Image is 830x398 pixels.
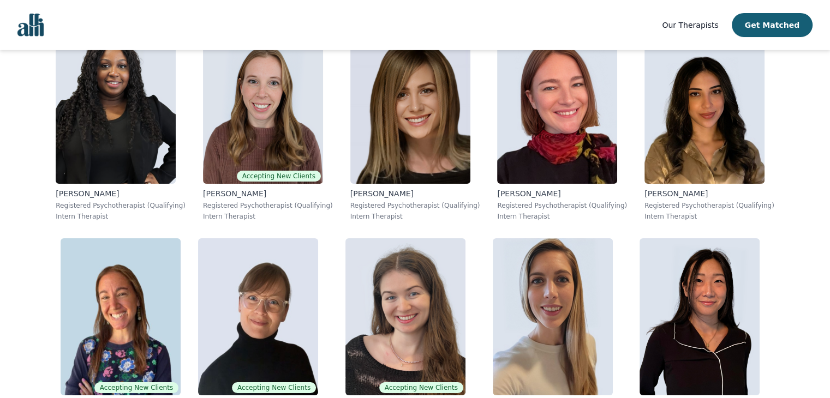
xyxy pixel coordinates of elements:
[237,171,321,182] span: Accepting New Clients
[662,19,718,32] a: Our Therapists
[56,27,176,184] img: Sheneka_Myers
[56,201,186,210] p: Registered Psychotherapist (Qualifying)
[203,27,323,184] img: Lauren_De Rijcke
[488,18,636,230] a: Jillian_Newfield[PERSON_NAME]Registered Psychotherapist (Qualifying)Intern Therapist
[662,21,718,29] span: Our Therapists
[203,201,333,210] p: Registered Psychotherapist (Qualifying)
[644,27,765,184] img: Rand_Shalabi
[644,188,774,199] p: [PERSON_NAME]
[203,212,333,221] p: Intern Therapist
[350,212,480,221] p: Intern Therapist
[232,382,316,393] span: Accepting New Clients
[644,212,774,221] p: Intern Therapist
[493,238,613,395] img: Anisa_Mori
[56,212,186,221] p: Intern Therapist
[194,18,342,230] a: Lauren_De RijckeAccepting New Clients[PERSON_NAME]Registered Psychotherapist (Qualifying)Intern T...
[94,382,178,393] span: Accepting New Clients
[345,238,465,395] img: Madeleine_Clark
[636,18,783,230] a: Rand_Shalabi[PERSON_NAME]Registered Psychotherapist (Qualifying)Intern Therapist
[644,201,774,210] p: Registered Psychotherapist (Qualifying)
[350,188,480,199] p: [PERSON_NAME]
[342,18,489,230] a: Nechama_Zuchter[PERSON_NAME]Registered Psychotherapist (Qualifying)Intern Therapist
[350,27,470,184] img: Nechama_Zuchter
[350,201,480,210] p: Registered Psychotherapist (Qualifying)
[497,212,627,221] p: Intern Therapist
[497,201,627,210] p: Registered Psychotherapist (Qualifying)
[61,238,181,395] img: Naomi_Tessler
[203,188,333,199] p: [PERSON_NAME]
[47,18,194,230] a: Sheneka_Myers[PERSON_NAME]Registered Psychotherapist (Qualifying)Intern Therapist
[640,238,760,395] img: Alysha_Di
[379,382,463,393] span: Accepting New Clients
[198,238,318,395] img: Angela_Earl
[732,13,813,37] button: Get Matched
[497,27,617,184] img: Jillian_Newfield
[17,14,44,37] img: alli logo
[497,188,627,199] p: [PERSON_NAME]
[56,188,186,199] p: [PERSON_NAME]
